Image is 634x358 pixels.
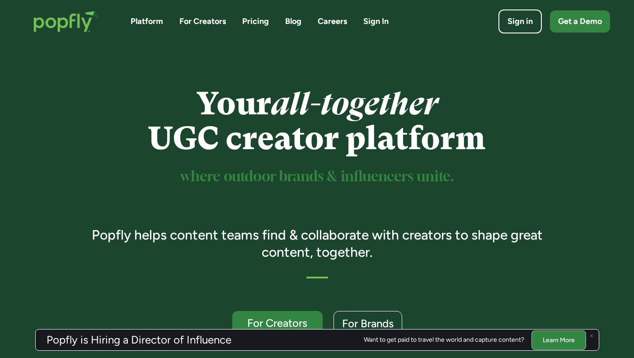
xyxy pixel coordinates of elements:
h3: Popfly helps content teams find & collaborate with creators to shape great content, together. [79,226,555,260]
div: Want to get paid to travel the world and capture content? [364,336,524,344]
a: Get a Demo [550,10,610,33]
a: home [24,2,109,41]
a: Sign In [363,16,389,27]
a: Blog [285,16,301,27]
div: Get a Demo [558,16,602,27]
a: For Creators [179,16,226,27]
div: For Creators [240,317,315,329]
a: For Brands [333,311,402,335]
a: Careers [318,16,347,27]
div: For Brands [342,318,394,329]
a: Sign in [498,9,542,33]
a: Platform [131,16,163,27]
a: For Creators [232,311,323,335]
em: all-together [271,85,438,122]
div: Sign in [507,16,533,27]
h3: Popfly is Hiring a Director of Influence [47,334,231,345]
sup: where outdoor brands & influencers unite. [180,170,454,184]
a: Pricing [242,16,269,27]
h1: Your UGC creator platform [79,86,555,156]
a: Learn More [531,330,586,349]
